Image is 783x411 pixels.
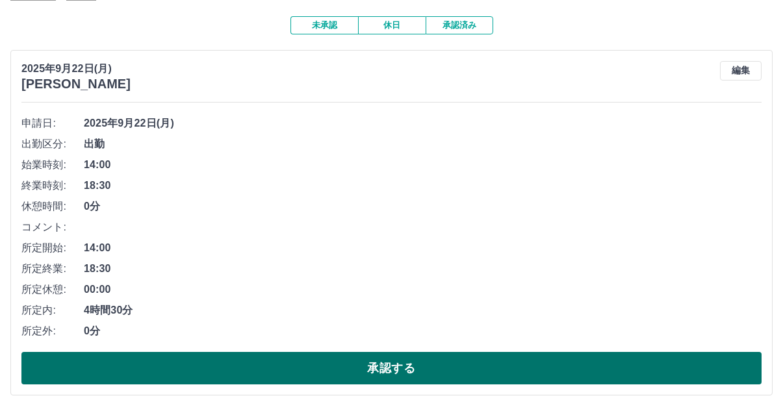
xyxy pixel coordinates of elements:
[720,61,762,81] button: 編集
[84,116,762,131] span: 2025年9月22日(月)
[21,219,84,235] span: コメント:
[84,303,762,318] span: 4時間30分
[21,261,84,277] span: 所定終業:
[84,199,762,214] span: 0分
[21,282,84,297] span: 所定休憩:
[21,157,84,173] span: 始業時刻:
[84,178,762,193] span: 18:30
[84,261,762,277] span: 18:30
[21,240,84,256] span: 所定開始:
[21,77,131,92] h3: [PERSON_NAME]
[84,136,762,152] span: 出勤
[358,16,426,34] button: 休日
[21,303,84,318] span: 所定内:
[290,16,358,34] button: 未承認
[84,282,762,297] span: 00:00
[21,178,84,193] span: 終業時刻:
[21,136,84,152] span: 出勤区分:
[21,199,84,214] span: 休憩時間:
[21,61,131,77] p: 2025年9月22日(月)
[426,16,493,34] button: 承認済み
[21,352,762,384] button: 承認する
[21,116,84,131] span: 申請日:
[21,323,84,339] span: 所定外:
[84,240,762,256] span: 14:00
[84,157,762,173] span: 14:00
[84,323,762,339] span: 0分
